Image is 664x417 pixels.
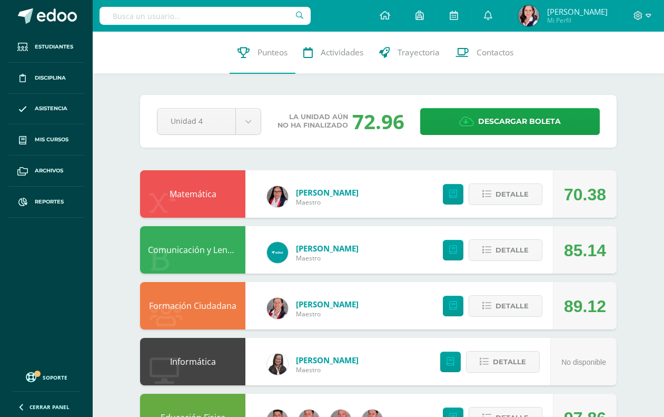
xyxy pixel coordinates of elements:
[230,32,295,74] a: Punteos
[564,227,606,274] div: 85.14
[35,74,66,82] span: Disciplina
[140,338,245,385] div: Informática
[35,167,63,175] span: Archivos
[8,187,84,218] a: Reportes
[495,240,529,260] span: Detalle
[295,32,371,74] a: Actividades
[420,108,600,135] a: Descargar boleta
[564,283,606,330] div: 89.12
[466,351,540,373] button: Detalle
[8,63,84,94] a: Disciplina
[140,170,245,218] div: Matemática
[267,354,288,375] img: 06f2a02a3e8cd598d980aa32fa6de0d8.png
[371,32,448,74] a: Trayectoria
[140,226,245,274] div: Comunicación y Lenguaje
[267,298,288,319] img: 20a437314bcbc0e2530bde3bd763025c.png
[321,47,363,58] span: Actividades
[296,299,359,309] a: [PERSON_NAME]
[296,355,359,365] a: [PERSON_NAME]
[518,5,539,26] img: 03ff0526453eeaa6c283339c1e1f4035.png
[469,295,542,317] button: Detalle
[13,370,80,384] a: Soporte
[171,109,222,133] span: Unidad 4
[493,352,526,372] span: Detalle
[296,243,359,254] a: [PERSON_NAME]
[352,108,404,135] div: 72.96
[278,113,348,130] span: La unidad aún no ha finalizado
[547,16,608,25] span: Mi Perfil
[35,43,73,51] span: Estudiantes
[100,7,311,25] input: Busca un usuario...
[477,47,513,58] span: Contactos
[8,124,84,156] a: Mis cursos
[35,198,64,206] span: Reportes
[8,156,84,187] a: Archivos
[8,32,84,63] a: Estudiantes
[296,187,359,198] a: [PERSON_NAME]
[398,47,440,58] span: Trayectoria
[448,32,521,74] a: Contactos
[267,186,288,207] img: ef353081b966db44c16f5b0b40b680c1.png
[43,374,67,381] span: Soporte
[495,185,529,204] span: Detalle
[35,135,68,144] span: Mis cursos
[561,358,606,366] span: No disponible
[296,254,359,263] span: Maestro
[267,242,288,263] img: ea49d2f1cc4dccf651244b0097f2ed00.png
[564,171,606,218] div: 70.38
[296,198,359,207] span: Maestro
[140,282,245,329] div: Formación Ciudadana
[469,183,542,205] button: Detalle
[257,47,288,58] span: Punteos
[8,94,84,125] a: Asistencia
[547,6,608,17] span: [PERSON_NAME]
[35,104,67,113] span: Asistencia
[469,239,542,261] button: Detalle
[296,309,359,318] span: Maestro
[29,403,70,411] span: Cerrar panel
[495,296,529,316] span: Detalle
[157,109,261,134] a: Unidad 4
[296,365,359,374] span: Maestro
[478,109,561,134] span: Descargar boleta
